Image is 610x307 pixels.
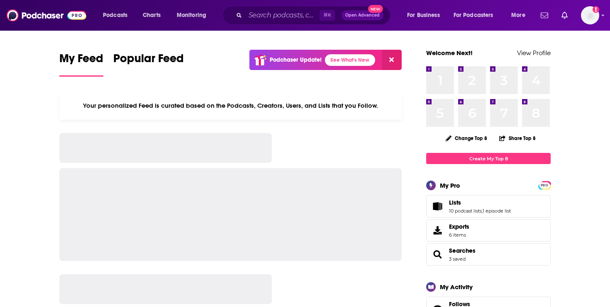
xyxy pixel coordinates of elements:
a: Create My Top 8 [426,153,551,164]
a: 1 episode list [483,208,511,214]
span: Exports [429,225,446,236]
a: 10 podcast lists [449,208,482,214]
a: View Profile [517,49,551,57]
span: Charts [143,10,161,21]
a: Welcome Next! [426,49,473,57]
div: My Activity [440,283,473,291]
span: My Feed [59,51,103,70]
button: open menu [448,9,505,22]
button: open menu [171,9,217,22]
span: Logged in as systemsteam [581,6,599,24]
img: Podchaser - Follow, Share and Rate Podcasts [7,7,86,23]
span: Exports [449,223,469,230]
div: Search podcasts, credits, & more... [230,6,398,25]
span: PRO [539,182,549,189]
a: See What's New [325,54,375,66]
button: open menu [401,9,450,22]
button: Open AdvancedNew [342,10,383,20]
button: Share Top 8 [499,130,536,146]
a: Searches [449,247,476,254]
input: Search podcasts, credits, & more... [245,9,320,22]
a: Charts [137,9,166,22]
a: Popular Feed [113,51,184,77]
img: User Profile [581,6,599,24]
a: Searches [429,249,446,260]
span: New [368,5,383,13]
a: Show notifications dropdown [537,8,551,22]
span: Podcasts [103,10,127,21]
div: My Pro [440,181,460,189]
button: Show profile menu [581,6,599,24]
a: Lists [449,199,511,206]
span: Lists [426,195,551,218]
span: More [511,10,525,21]
button: open menu [97,9,138,22]
span: ⌘ K [320,10,335,21]
a: Exports [426,219,551,242]
span: 6 items [449,232,469,238]
a: Lists [429,201,446,212]
span: Open Advanced [345,13,380,17]
span: For Business [407,10,440,21]
a: PRO [539,182,549,188]
a: 3 saved [449,256,466,262]
span: Searches [426,243,551,266]
span: Monitoring [177,10,206,21]
button: open menu [505,9,536,22]
button: Change Top 8 [441,133,492,143]
a: My Feed [59,51,103,77]
span: Popular Feed [113,51,184,70]
div: Your personalized Feed is curated based on the Podcasts, Creators, Users, and Lists that you Follow. [59,92,402,120]
span: For Podcasters [454,10,493,21]
svg: Add a profile image [593,6,599,13]
span: Lists [449,199,461,206]
a: Show notifications dropdown [558,8,571,22]
p: Podchaser Update! [270,56,322,63]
